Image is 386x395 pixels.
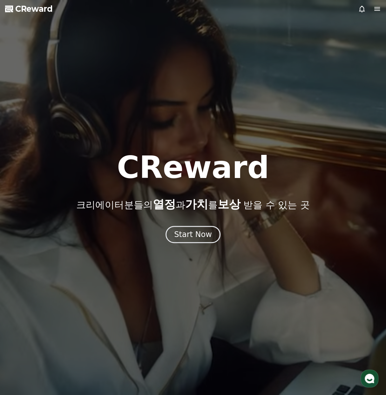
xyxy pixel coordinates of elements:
a: 홈 [2,201,42,217]
div: Start Now [174,229,212,240]
a: CReward [5,4,53,14]
span: 대화 [58,211,66,216]
a: Start Now [166,232,220,238]
span: 홈 [20,211,24,216]
a: 대화 [42,201,82,217]
span: CReward [15,4,53,14]
a: 설정 [82,201,122,217]
span: 보상 [217,198,240,211]
p: 크리에이터분들의 과 를 받을 수 있는 곳 [76,198,309,211]
button: Start Now [166,226,220,243]
span: 열정 [152,198,175,211]
h1: CReward [117,152,269,183]
span: 설정 [98,211,106,216]
span: 가치 [185,198,208,211]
